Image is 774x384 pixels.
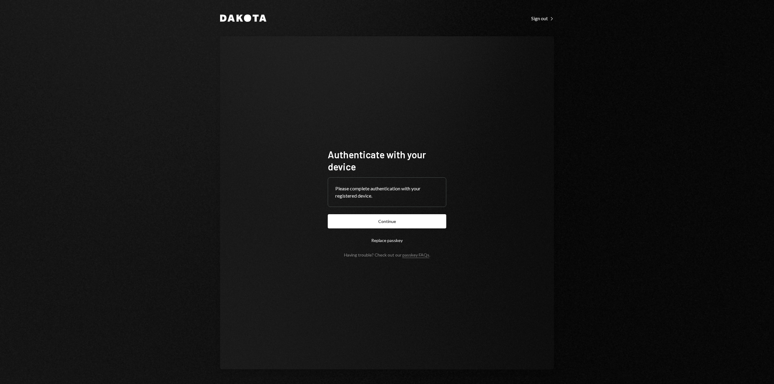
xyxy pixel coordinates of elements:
h1: Authenticate with your device [328,148,446,173]
a: passkey FAQs [402,252,429,258]
button: Replace passkey [328,233,446,247]
div: Having trouble? Check out our . [344,252,430,257]
a: Sign out [531,15,554,21]
button: Continue [328,214,446,228]
div: Please complete authentication with your registered device. [335,185,439,199]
